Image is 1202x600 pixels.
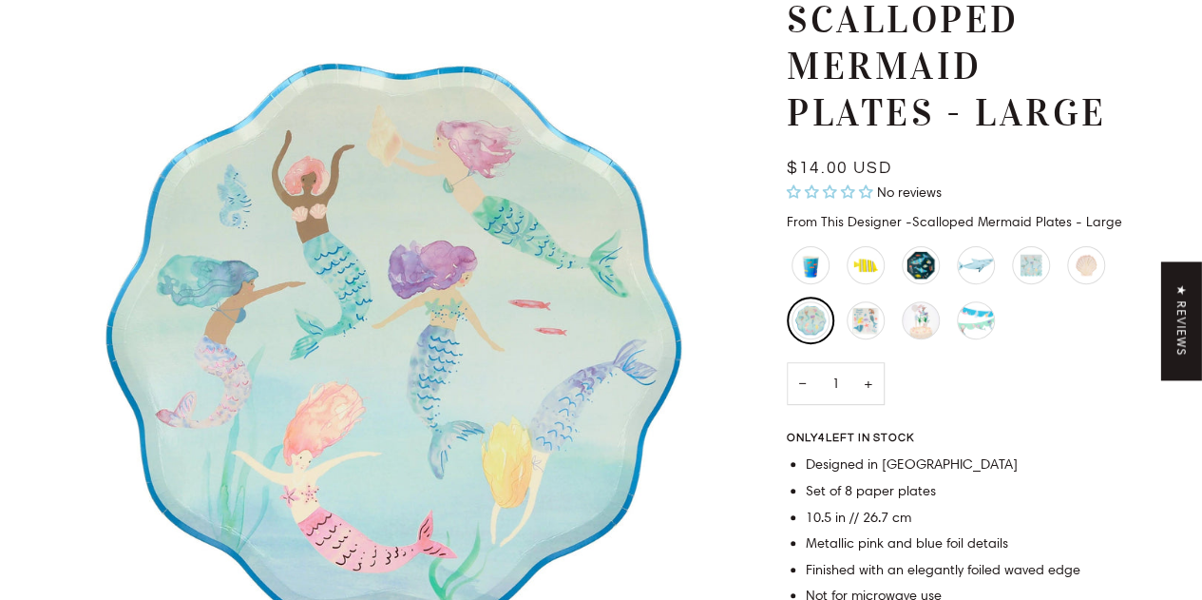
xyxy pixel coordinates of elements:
[787,160,891,177] span: $14.00 USD
[787,213,902,230] span: From This Designer
[806,455,1154,475] li: Designed in [GEOGRAPHIC_DATA]
[842,242,889,289] li: Tropical Fish Napkins
[787,362,817,405] button: Decrease quantity
[897,297,944,344] li: Mermaid Cake Toppers
[952,297,1000,344] li: Mermaid Scalloped Fringe Garland
[806,508,1154,529] li: 10.5 in // 26.7 cm
[897,242,944,289] li: Under The Sea Plates - Large
[806,560,1154,581] li: Finished with an elegantly foiled waved edge
[787,297,834,344] li: Scalloped Mermaid Plates - Large
[906,213,1122,230] span: Scalloped Mermaid Plates - Large
[787,433,923,444] span: Only left in stock
[842,297,889,344] li: Scalloped Mermaids Have More Fun Napkins - Large
[877,184,942,201] span: No reviews
[818,433,825,443] span: 4
[852,362,885,405] button: Increase quantity
[787,242,834,289] li: Under The Sea Fish Cups
[1007,242,1055,289] li: Scalloped Mermaid Napkins - Large
[787,362,885,405] input: Quantity
[952,242,1000,289] li: Shark Platter
[806,533,1154,554] li: Metallic pink and blue foil details
[1062,242,1110,289] li: Watercolour Shell Napkins
[906,213,912,230] span: -
[806,481,1154,502] li: Set of 8 paper plates
[1162,261,1202,379] div: Click to open Judge.me floating reviews tab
